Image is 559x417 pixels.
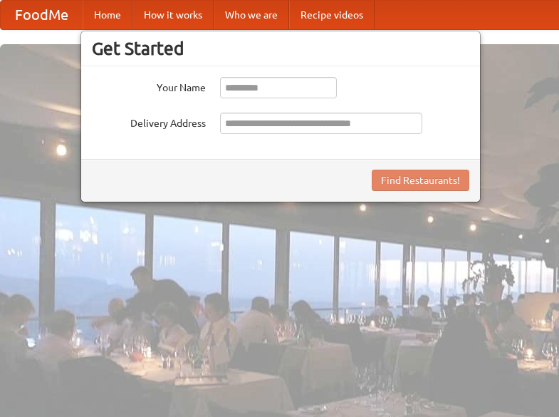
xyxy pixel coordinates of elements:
[83,1,132,29] a: Home
[289,1,375,29] a: Recipe videos
[92,77,206,95] label: Your Name
[1,1,83,29] a: FoodMe
[92,38,469,59] h3: Get Started
[214,1,289,29] a: Who we are
[372,170,469,191] button: Find Restaurants!
[92,113,206,130] label: Delivery Address
[132,1,214,29] a: How it works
